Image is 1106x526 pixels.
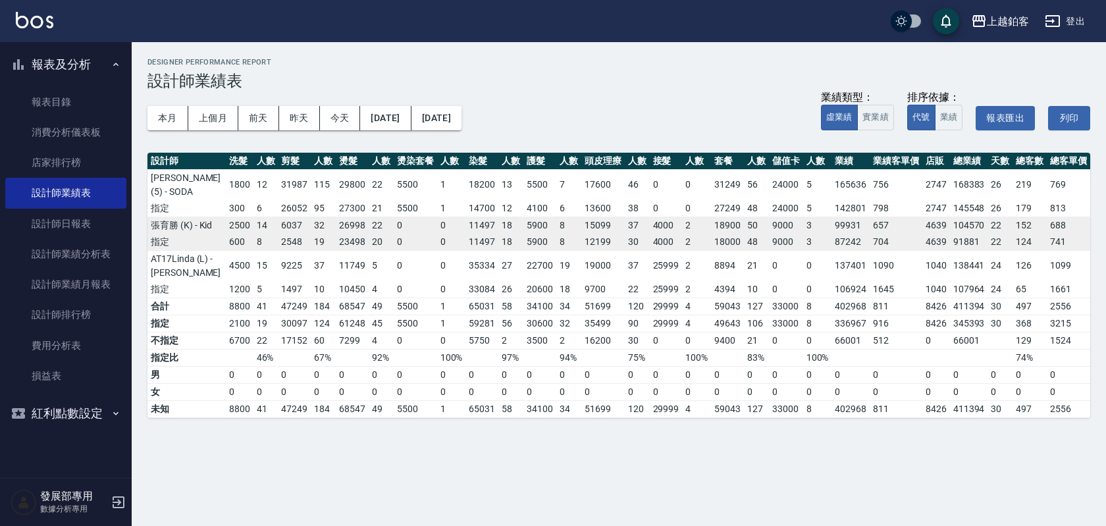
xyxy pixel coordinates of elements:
td: 7 [556,169,581,200]
td: 8800 [226,298,253,315]
td: 4500 [226,250,253,281]
th: 頭皮理療 [581,153,625,170]
td: 50 [744,217,769,234]
td: [PERSON_NAME] (5) - SODA [147,169,226,200]
td: 18900 [711,217,744,234]
td: 26052 [278,200,311,217]
td: 47249 [278,298,311,315]
td: 107964 [950,281,988,298]
th: 人數 [498,153,523,170]
h2: Designer Performance Report [147,58,1090,66]
td: 124 [311,315,336,332]
td: 68547 [336,298,369,315]
td: 1800 [226,169,253,200]
img: Person [11,489,37,515]
td: 27 [498,250,523,281]
td: 65031 [465,298,498,315]
td: 8 [803,298,832,315]
td: 58 [498,298,523,315]
td: 11749 [336,250,369,281]
td: 368 [1013,315,1047,332]
td: 6 [556,200,581,217]
td: 6700 [226,332,253,349]
td: 0 [650,169,683,200]
td: 24000 [769,200,803,217]
td: 2100 [226,315,253,332]
th: 人數 [803,153,832,170]
td: 33000 [769,298,803,315]
td: 29999 [650,315,683,332]
button: 紅利點數設定 [5,396,126,431]
td: 8 [803,315,832,332]
td: 14700 [465,200,498,217]
td: 4100 [523,200,556,217]
td: 29800 [336,169,369,200]
td: 336967 [831,315,870,332]
th: 業績 [831,153,870,170]
th: 人數 [253,153,278,170]
td: 19 [253,315,278,332]
button: 報表匯出 [976,106,1035,130]
button: [DATE] [411,106,461,130]
td: 345393 [950,315,988,332]
td: 46 [625,169,650,200]
td: 0 [769,281,803,298]
td: 137401 [831,250,870,281]
td: 219 [1013,169,1047,200]
td: 59281 [465,315,498,332]
td: 165636 [831,169,870,200]
div: 上越鉑客 [987,13,1029,30]
td: 22 [253,332,278,349]
td: 769 [1047,169,1090,200]
td: 9000 [769,217,803,234]
td: 0 [769,250,803,281]
td: 5 [803,200,832,217]
td: 9225 [278,250,311,281]
td: 41 [253,298,278,315]
td: 4394 [711,281,744,298]
td: 126 [1013,250,1047,281]
td: 168383 [950,169,988,200]
td: 33000 [769,315,803,332]
td: 704 [870,234,922,251]
td: 5500 [394,169,437,200]
td: 22 [987,217,1013,234]
td: 9700 [581,281,625,298]
td: 0 [437,217,466,234]
td: 497 [1013,298,1047,315]
td: 2 [682,234,711,251]
td: 25999 [650,250,683,281]
td: 15 [253,250,278,281]
a: 設計師日報表 [5,209,126,239]
td: 34 [556,298,581,315]
td: 6 [253,200,278,217]
button: 登出 [1040,9,1090,34]
td: 20600 [523,281,556,298]
a: 設計師業績月報表 [5,269,126,300]
td: 1 [437,298,466,315]
td: 91881 [950,234,988,251]
button: 業績 [935,105,963,130]
td: 4000 [650,234,683,251]
button: [DATE] [360,106,411,130]
td: 6037 [278,217,311,234]
div: 排序依據： [907,91,963,105]
a: 店家排行榜 [5,147,126,178]
td: 13600 [581,200,625,217]
td: 402968 [831,298,870,315]
td: 指定 [147,281,226,298]
td: 8 [556,234,581,251]
td: 21 [744,250,769,281]
td: 22 [369,169,394,200]
td: 138441 [950,250,988,281]
td: 179 [1013,200,1047,217]
td: 657 [870,217,922,234]
button: 列印 [1048,106,1090,130]
td: 65 [1013,281,1047,298]
td: 87242 [831,234,870,251]
th: 人數 [437,153,466,170]
a: 報表目錄 [5,87,126,117]
td: 指定 [147,315,226,332]
td: 37 [625,250,650,281]
td: 1040 [922,250,950,281]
